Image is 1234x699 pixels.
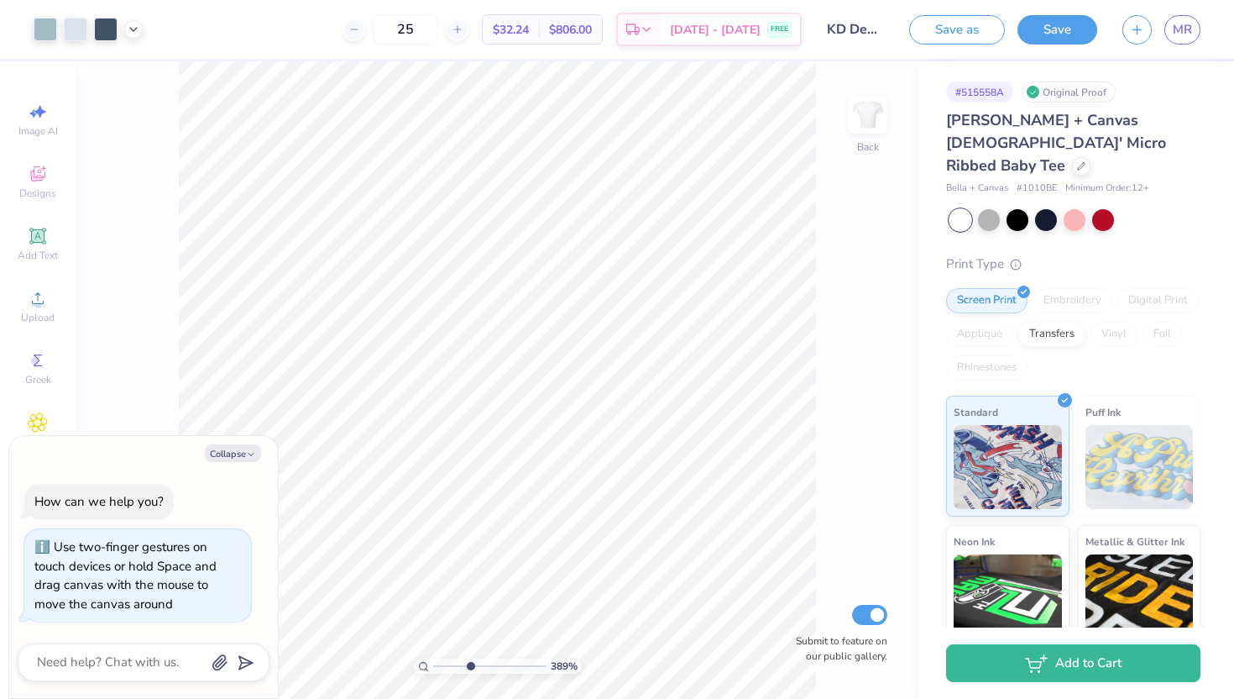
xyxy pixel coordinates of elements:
input: Untitled Design [814,13,897,46]
div: Rhinestones [946,355,1027,381]
span: [PERSON_NAME] + Canvas [DEMOGRAPHIC_DATA]' Micro Ribbed Baby Tee [946,110,1166,176]
img: Standard [954,425,1062,509]
span: Metallic & Glitter Ink [1085,533,1184,550]
button: Collapse [205,444,261,462]
button: Add to Cart [946,644,1200,682]
div: Original Proof [1022,81,1116,102]
span: Standard [954,403,998,421]
img: Neon Ink [954,554,1062,639]
span: FREE [771,24,788,35]
span: $806.00 [549,21,592,39]
input: – – [373,14,438,45]
div: Applique [946,322,1013,347]
div: Foil [1142,322,1182,347]
span: Puff Ink [1085,403,1121,421]
button: Save as [909,15,1005,45]
span: Clipart & logos [8,435,67,462]
span: Designs [19,187,56,200]
span: $32.24 [493,21,529,39]
span: Image AI [18,124,58,138]
span: Greek [25,373,51,386]
div: Print Type [946,255,1200,274]
div: Transfers [1018,322,1085,347]
div: Embroidery [1033,288,1112,313]
span: Add Text [18,249,58,262]
span: MR [1173,20,1192,39]
label: Submit to feature on our public gallery. [787,633,887,664]
img: Puff Ink [1085,425,1194,509]
span: Neon Ink [954,533,995,550]
div: # 515558A [946,81,1013,102]
div: Back [857,139,879,155]
span: Minimum Order: 12 + [1065,181,1149,196]
div: Vinyl [1090,322,1137,347]
span: Upload [21,311,55,324]
span: 389 % [551,659,578,674]
div: Digital Print [1117,288,1199,313]
a: MR [1164,15,1200,45]
span: # 1010BE [1017,181,1057,196]
span: Bella + Canvas [946,181,1008,196]
div: How can we help you? [34,493,164,510]
span: [DATE] - [DATE] [670,21,761,39]
button: Save [1017,15,1097,45]
div: Screen Print [946,288,1027,313]
img: Metallic & Glitter Ink [1085,554,1194,639]
div: Use two-finger gestures on touch devices or hold Space and drag canvas with the mouse to move the... [34,539,217,612]
img: Back [851,97,885,131]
